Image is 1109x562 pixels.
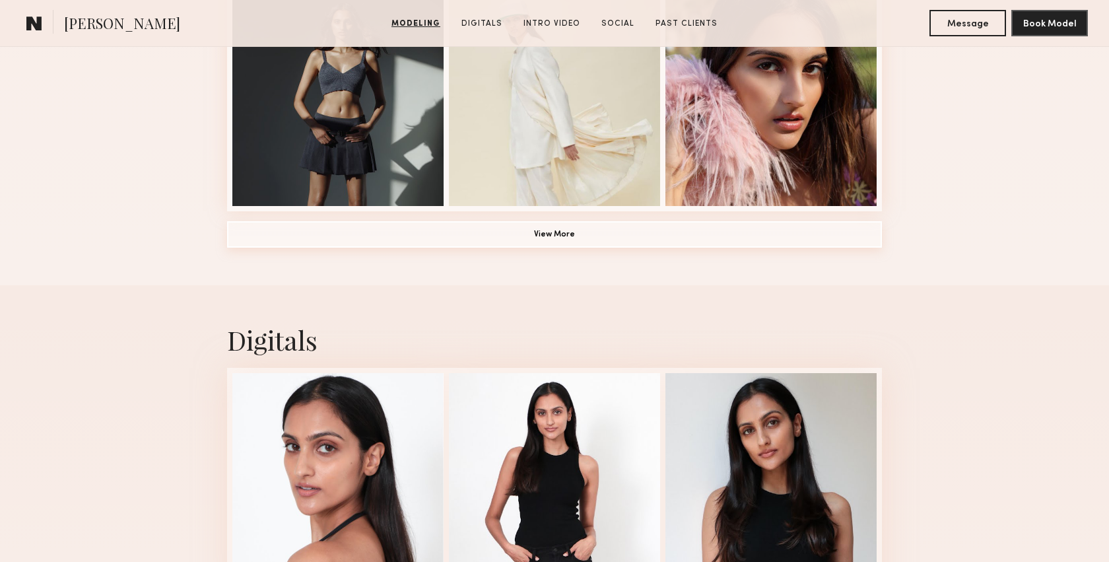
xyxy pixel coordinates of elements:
[929,10,1006,36] button: Message
[227,221,882,248] button: View More
[227,322,882,357] div: Digitals
[1011,17,1088,28] a: Book Model
[596,18,640,30] a: Social
[650,18,723,30] a: Past Clients
[64,13,180,36] span: [PERSON_NAME]
[456,18,508,30] a: Digitals
[518,18,586,30] a: Intro Video
[1011,10,1088,36] button: Book Model
[386,18,446,30] a: Modeling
